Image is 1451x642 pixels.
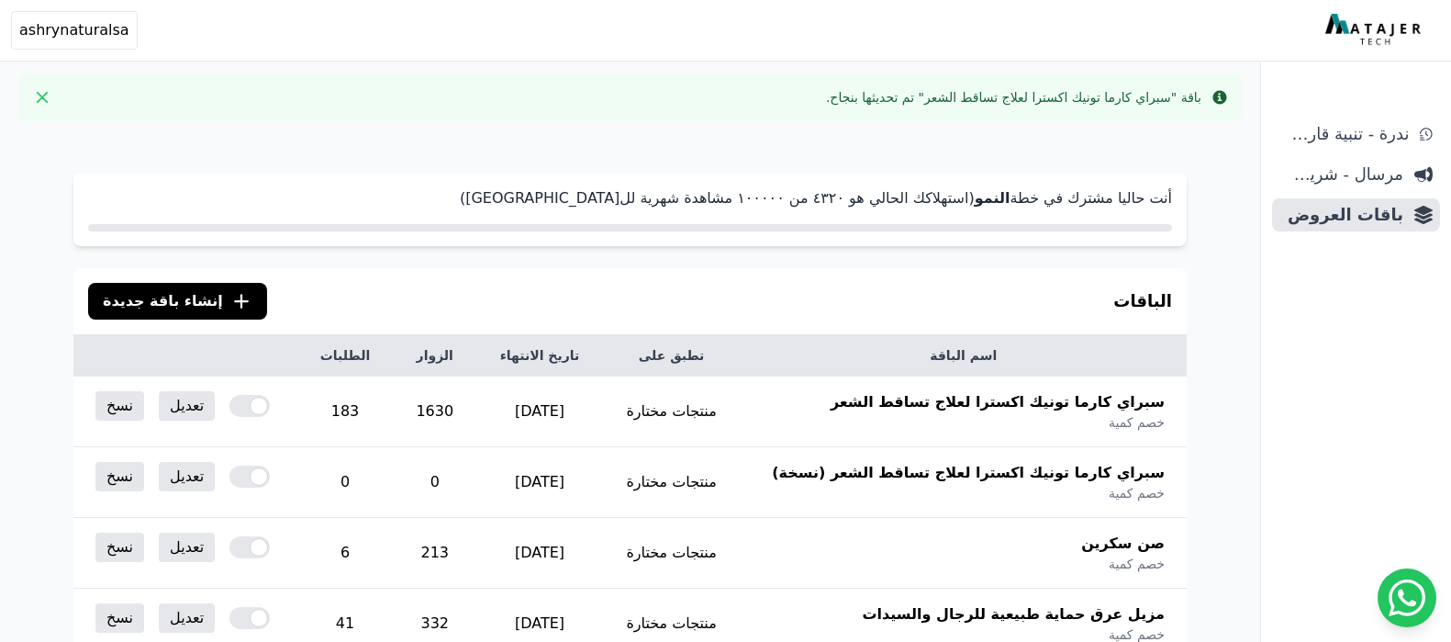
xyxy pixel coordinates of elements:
[826,88,1201,107] div: باقة "سبراي كارما تونيك اكسترا لعلاج تساقط الشعر" تم تحديثها بنجاح.
[297,447,394,518] td: 0
[1279,162,1403,187] span: مرسال - شريط دعاية
[1113,288,1172,314] h3: الباقات
[740,335,1187,377] th: اسم الباقة
[28,83,57,112] button: Close
[297,377,394,447] td: 183
[603,377,741,447] td: منتجات مختارة
[603,518,741,589] td: منتجات مختارة
[393,377,476,447] td: 1630
[95,391,144,421] a: نسخ
[103,290,223,312] span: إنشاء باقة جديدة
[862,603,1165,625] span: مزيل عرق حماية طبيعية للرجال والسيدات
[297,518,394,589] td: 6
[159,391,215,421] a: تعديل
[393,447,476,518] td: 0
[95,462,144,491] a: نسخ
[95,533,144,562] a: نسخ
[772,462,1165,484] span: سبراي كارما تونيك اكسترا لعلاج تساقط الشعر (نسخة)
[1109,484,1165,502] span: خصم كمية
[476,518,603,589] td: [DATE]
[159,603,215,633] a: تعديل
[476,377,603,447] td: [DATE]
[11,11,138,50] button: ashrynaturalsa
[88,283,267,320] button: إنشاء باقة جديدة
[159,533,215,562] a: تعديل
[603,335,741,377] th: تطبق على
[1279,121,1409,147] span: ندرة - تنبية قارب علي النفاذ
[1109,413,1165,432] span: خصم كمية
[603,447,741,518] td: منتجات مختارة
[19,19,129,41] span: ashrynaturalsa
[476,335,603,377] th: تاريخ الانتهاء
[1109,555,1165,573] span: خصم كمية
[95,603,144,633] a: نسخ
[393,335,476,377] th: الزوار
[393,518,476,589] td: 213
[975,189,1010,207] strong: النمو
[476,447,603,518] td: [DATE]
[1325,14,1425,47] img: MatajerTech Logo
[297,335,394,377] th: الطلبات
[1279,202,1403,228] span: باقات العروض
[831,391,1165,413] span: سبراي كارما تونيك اكسترا لعلاج تساقط الشعر
[159,462,215,491] a: تعديل
[1081,533,1165,555] span: صن سكرين
[88,187,1172,209] p: أنت حاليا مشترك في خطة (استهلاكك الحالي هو ٤۳٢۰ من ١۰۰۰۰۰ مشاهدة شهرية لل[GEOGRAPHIC_DATA])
